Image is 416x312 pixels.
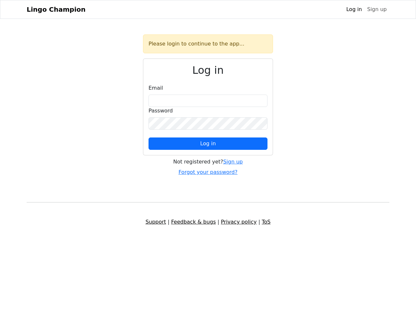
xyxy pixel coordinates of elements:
a: Lingo Champion [27,3,85,16]
a: Log in [344,3,364,16]
div: | | | [23,218,393,226]
a: Sign up [365,3,389,16]
a: Forgot your password? [178,169,238,175]
span: Log in [200,140,216,147]
div: Please login to continue to the app... [143,34,273,53]
a: Privacy policy [221,219,257,225]
a: Support [146,219,166,225]
label: Password [149,107,173,115]
div: Not registered yet? [143,158,273,166]
label: Email [149,84,163,92]
a: ToS [262,219,270,225]
a: Sign up [223,159,243,165]
button: Log in [149,137,267,150]
h2: Log in [149,64,267,76]
a: Feedback & bugs [171,219,216,225]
